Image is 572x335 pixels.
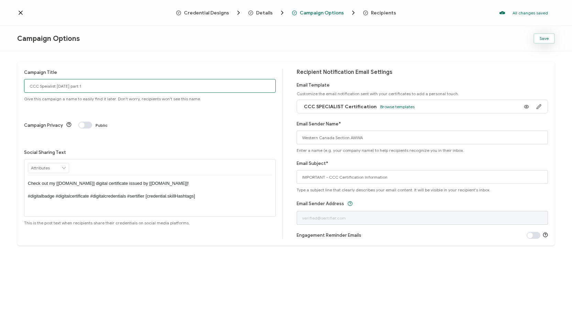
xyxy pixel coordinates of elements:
span: Campaign Options [300,10,344,15]
p: All changes saved [513,10,548,15]
label: Social Sharing Text [24,150,66,155]
span: Save [540,36,549,41]
label: Engagement Reminder Emails [297,233,361,238]
input: Campaign Options [24,79,276,93]
span: Browse templates [380,104,415,109]
span: This is the post text when recipients share their credentials on social media platforms. [24,220,190,225]
label: Email Sender Address [297,201,344,206]
button: Save [533,33,555,44]
label: Email Sender Name* [297,121,341,126]
span: Recipients [371,10,396,15]
iframe: Chat Widget [538,302,572,335]
span: Details [248,9,286,16]
label: Campaign Privacy [24,123,63,128]
span: Recipient Notification Email Settings [297,69,392,76]
span: Enter a name (e.g. your company name) to help recipients recognize you in their inbox. [297,148,464,153]
label: Email Template [297,82,330,88]
input: verified@sertifier.com [297,211,548,225]
label: Email Subject* [297,161,328,166]
span: Customize the email notification sent with your certificates to add a personal touch. [297,91,459,96]
span: Recipients [363,10,396,15]
div: Breadcrumb [176,9,396,16]
span: Details [256,10,273,15]
span: Credential Designs [176,9,242,16]
span: Campaign Options [292,9,357,16]
label: Campaign Title [24,70,57,75]
span: Give this campaign a name to easily find it later. Don't worry, recipients won't see this name. [24,96,201,101]
p: Check out my [[DOMAIN_NAME]] digital certificate issued by [[DOMAIN_NAME]]! #digitalbadge #digita... [28,180,272,199]
input: Name [297,131,548,144]
span: Credential Designs [184,10,229,15]
span: CCC SPECIALIST Certification [304,104,377,110]
span: Public [96,123,108,128]
span: Type a subject line that clearly describes your email content. It will be visible in your recipie... [297,187,491,192]
input: Attributes [28,163,69,173]
span: Campaign Options [17,34,80,43]
input: Subject [297,170,548,184]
